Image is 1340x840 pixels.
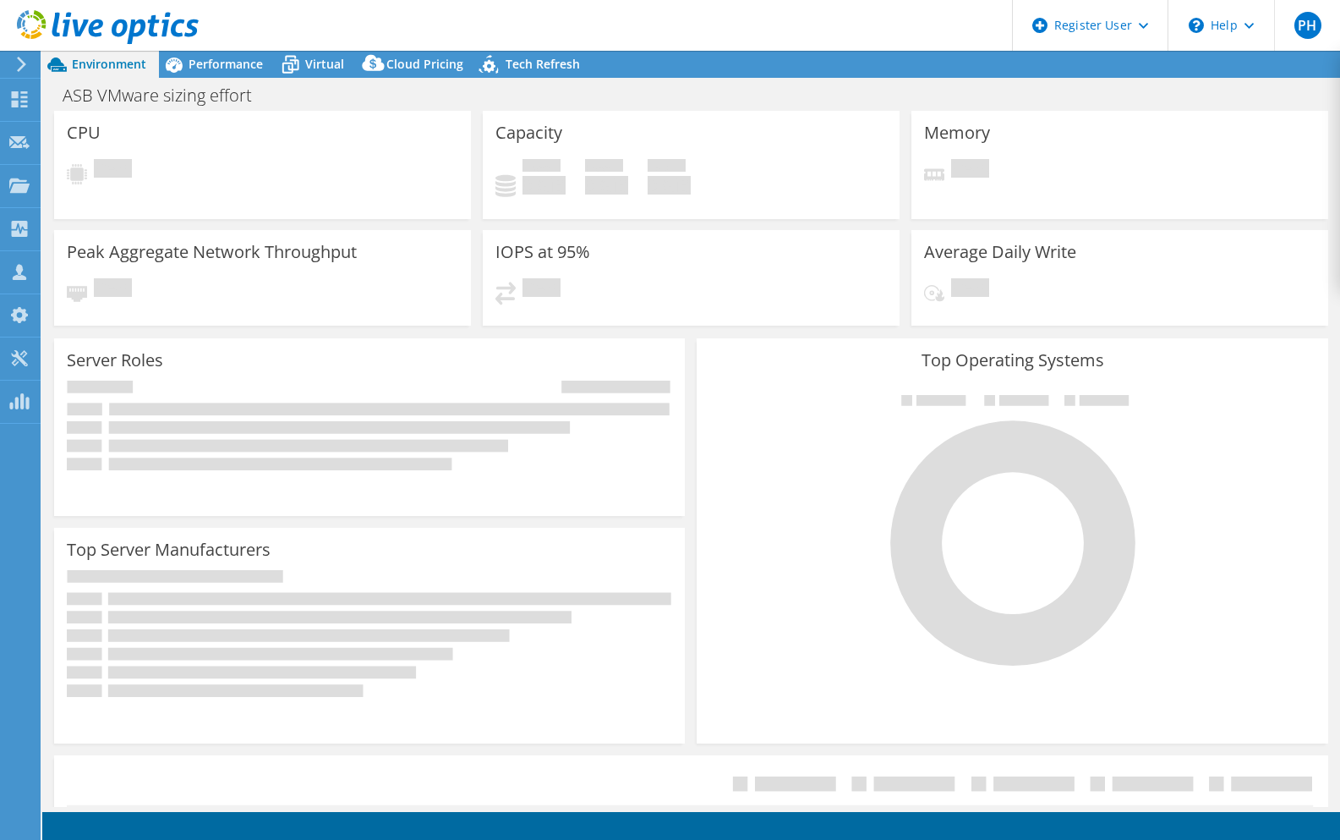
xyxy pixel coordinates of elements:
[522,159,561,176] span: Used
[1294,12,1321,39] span: PH
[585,176,628,195] h4: 0 GiB
[386,56,463,72] span: Cloud Pricing
[1189,18,1204,33] svg: \n
[94,159,132,182] span: Pending
[522,278,561,301] span: Pending
[709,351,1315,370] h3: Top Operating Systems
[585,159,623,176] span: Free
[506,56,580,72] span: Tech Refresh
[648,176,691,195] h4: 0 GiB
[924,243,1076,261] h3: Average Daily Write
[495,124,562,142] h3: Capacity
[67,541,271,559] h3: Top Server Manufacturers
[67,243,357,261] h3: Peak Aggregate Network Throughput
[305,56,344,72] span: Virtual
[924,124,990,142] h3: Memory
[951,159,989,182] span: Pending
[67,124,101,142] h3: CPU
[522,176,566,195] h4: 0 GiB
[72,56,146,72] span: Environment
[189,56,263,72] span: Performance
[495,243,590,261] h3: IOPS at 95%
[951,278,989,301] span: Pending
[648,159,686,176] span: Total
[94,278,132,301] span: Pending
[55,86,278,105] h1: ASB VMware sizing effort
[67,351,163,370] h3: Server Roles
